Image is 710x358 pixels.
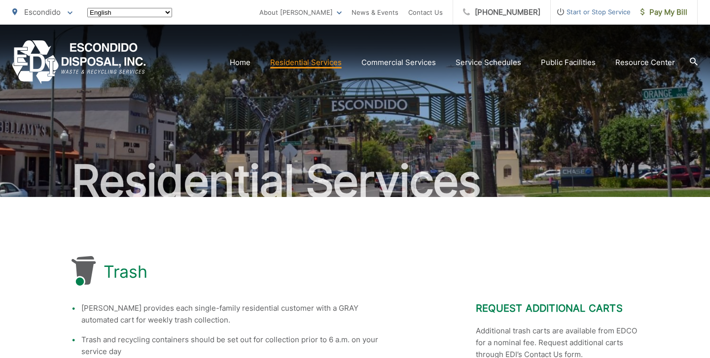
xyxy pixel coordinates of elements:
a: Resource Center [615,57,675,68]
a: Commercial Services [361,57,436,68]
h2: Residential Services [12,157,698,206]
li: Trash and recycling containers should be set out for collection prior to 6 a.m. on your service day [81,334,397,358]
a: News & Events [352,6,398,18]
a: Home [230,57,250,68]
a: Contact Us [408,6,443,18]
span: Pay My Bill [640,6,687,18]
a: EDCD logo. Return to the homepage. [12,40,146,84]
select: Select a language [87,8,172,17]
a: Service Schedules [456,57,521,68]
a: Residential Services [270,57,342,68]
li: [PERSON_NAME] provides each single-family residential customer with a GRAY automated cart for wee... [81,302,397,326]
span: Escondido [24,7,61,17]
h2: Request Additional Carts [476,302,639,314]
a: Public Facilities [541,57,596,68]
h1: Trash [104,262,147,282]
a: About [PERSON_NAME] [259,6,342,18]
